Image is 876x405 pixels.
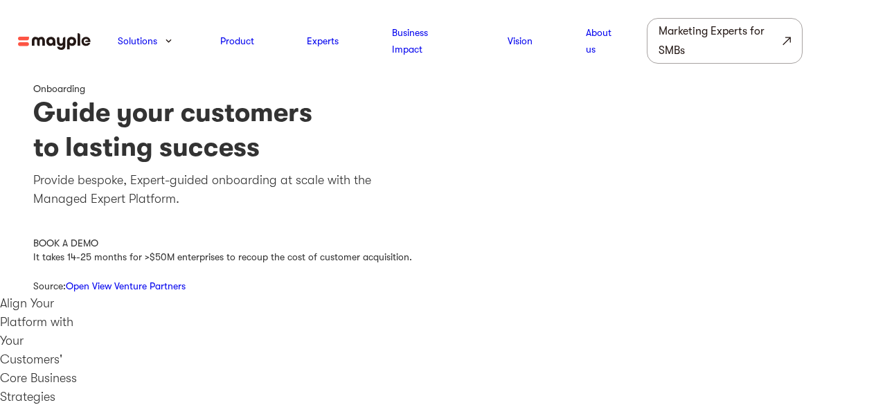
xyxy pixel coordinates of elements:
[508,33,533,49] a: Vision
[33,82,843,96] div: Onboarding
[166,39,172,43] img: arrow-down
[586,24,620,57] a: About us
[66,280,186,291] a: Open View Venture Partners
[33,236,843,250] div: BOOK A DEMO
[659,21,780,60] div: Marketing Experts for SMBs
[307,33,339,49] a: Experts
[33,250,843,294] div: It takes 14-25 months for >$50M enterprises to recoup the cost of customer acquisition. Source:
[33,171,843,208] p: Provide bespoke, Expert-guided onboarding at scale with the Managed Expert Platform.
[33,96,843,164] h1: Guide your customers to lasting success
[392,24,454,57] a: Business Impact
[118,33,157,49] a: Solutions
[220,33,254,49] a: Product
[18,33,91,50] img: mayple-logo
[647,18,803,64] a: Marketing Experts for SMBs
